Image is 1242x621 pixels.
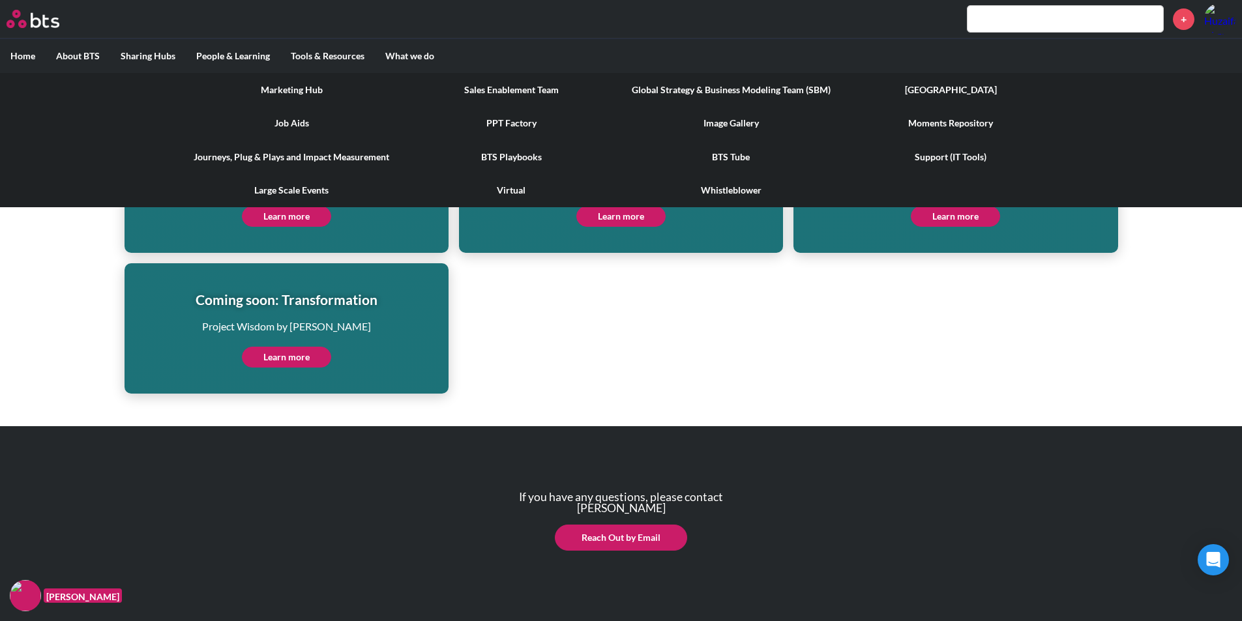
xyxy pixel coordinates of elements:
[911,206,1000,227] a: Learn more
[503,491,739,514] p: If you have any questions, please contact [PERSON_NAME]
[1173,8,1194,30] a: +
[242,347,331,368] a: Learn more
[196,319,377,334] p: Project Wisdom by [PERSON_NAME]
[1198,544,1229,575] div: Open Intercom Messenger
[280,39,375,73] label: Tools & Resources
[7,10,83,28] a: Go home
[375,39,445,73] label: What we do
[242,206,331,227] a: Learn more
[196,290,377,309] h1: Coming soon: Transformation
[46,39,110,73] label: About BTS
[10,580,41,611] img: F
[555,525,687,551] a: Reach Out by Email
[186,39,280,73] label: People & Learning
[1204,3,1235,35] img: Huzaifa Ahmed
[44,588,122,603] figcaption: [PERSON_NAME]
[110,39,186,73] label: Sharing Hubs
[7,10,59,28] img: BTS Logo
[1204,3,1235,35] a: Profile
[576,206,666,227] a: Learn more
